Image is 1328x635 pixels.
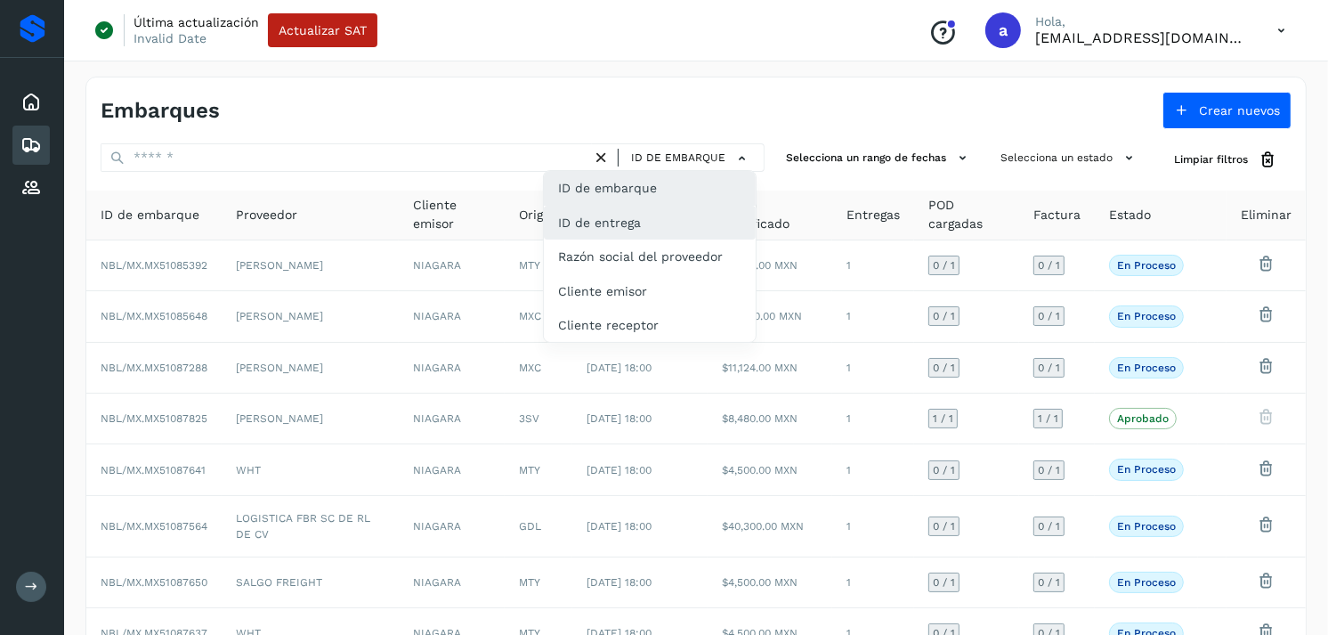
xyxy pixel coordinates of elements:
[134,14,259,30] p: Última actualización
[544,274,756,308] div: Cliente emisor
[544,171,756,205] div: ID de embarque
[544,308,756,342] div: Cliente receptor
[12,83,50,122] div: Inicio
[1035,14,1249,29] p: Hola,
[134,30,206,46] p: Invalid Date
[12,126,50,165] div: Embarques
[544,240,756,273] div: Razón social del proveedor
[279,24,367,37] span: Actualizar SAT
[268,13,377,47] button: Actualizar SAT
[1035,29,1249,46] p: alejperez@niagarawater.com
[544,206,756,240] div: ID de entrega
[12,168,50,208] div: Proveedores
